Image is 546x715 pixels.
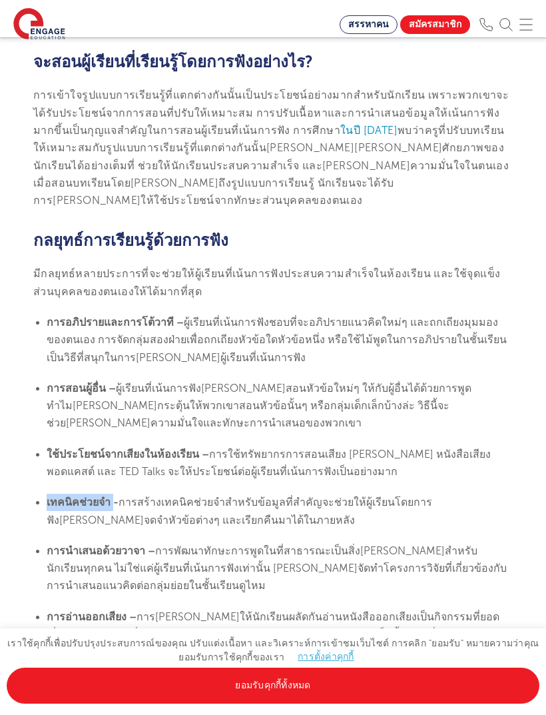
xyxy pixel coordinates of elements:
[33,268,500,297] font: มีกลยุทธ์หลายประการที่จะช่วยให้ผู้เรียนที่เน้นการฟังประสบความสำเร็จในห้องเรียน และใช้จุดแข็งส่วนบ...
[7,638,539,662] font: เราใช้คุกกี้เพื่อปรับปรุงประสบการณ์ของคุณ ปรับแต่งเนื้อหา และวิเคราะห์การเข้าชมเว็บไซต์ การคลิก "...
[47,611,136,623] font: การอ่านออกเสียง –
[47,382,116,394] font: การสอนผู้อื่น –
[47,317,184,329] font: การอภิปรายและการโต้วาที –
[340,125,398,137] a: ในปี [DATE]
[47,545,507,592] font: การพัฒนาทักษะการพูดในที่สาธารณะเป็นสิ่ง[PERSON_NAME]สำหรับนักเรียนทุกคน ไม่ใช่แค่ผู้เรียนที่เน้นก...
[47,448,209,460] font: ใช้ประโยชน์จากเสียงในห้องเรียน –
[7,668,539,704] a: ยอมรับคุกกี้ทั้งหมด
[47,382,471,430] font: ผู้เรียนที่เน้นการฟัง[PERSON_NAME]สอนหัวข้อใหม่ๆ ให้กับผู้อื่นได้ด้วยการพูด ทำไม[PERSON_NAME]กระต...
[47,317,507,364] font: ผู้เรียนที่เน้นการฟังชอบที่จะอภิปรายแนวคิดใหม่ๆ และถกเถียงมุมมองของตนเอง การจัดกลุ่มสองฝ่ายเพื่อถ...
[47,496,119,508] font: เทคนิคช่วยจำ -
[47,611,511,676] font: การ[PERSON_NAME]ให้นักเรียนผลัดกันอ่านหนังสือออกเสียงเป็นกิจกรรมที่ยอดเยี่ยมสำหรับผู้เรียนที่เน้น...
[33,53,313,71] font: จะสอนผู้เรียนที่เรียนรู้โดยการฟังอย่างไร?
[33,231,228,250] font: กลยุทธ์การเรียนรู้ด้วยการฟัง
[47,545,155,557] font: การนำเสนอด้วยวาจา –
[33,125,509,207] font: พบว่าครูที่ปรับบทเรียนให้เหมาะสมกับรูปแบบการเรียนรู้ที่แตกต่างกันนั้น[PERSON_NAME][PERSON_NAME]ศั...
[47,448,491,478] font: การใช้ทรัพยากรการสอนเสียง [PERSON_NAME] หนังสือเสียง พอดแคสต์ และ TED Talks จะให้ประโยชน์ต่อผู้เร...
[298,652,354,662] a: การตั้งค่าคุกกี้
[33,89,509,137] font: การเข้าใจรูปแบบการเรียนรู้ที่แตกต่างกันนั้นเป็นประโยชน์อย่างมากสำหรับนักเรียน เพราะพวกเขาจะได้รับ...
[235,680,310,690] font: ยอมรับคุกกี้ทั้งหมด
[47,496,432,526] font: การสร้างเทคนิคช่วยจำสำหรับข้อมูลที่สำคัญจะช่วยให้ผู้เรียนโดยการฟัง[PERSON_NAME]จดจำหัวข้อต่างๆ แล...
